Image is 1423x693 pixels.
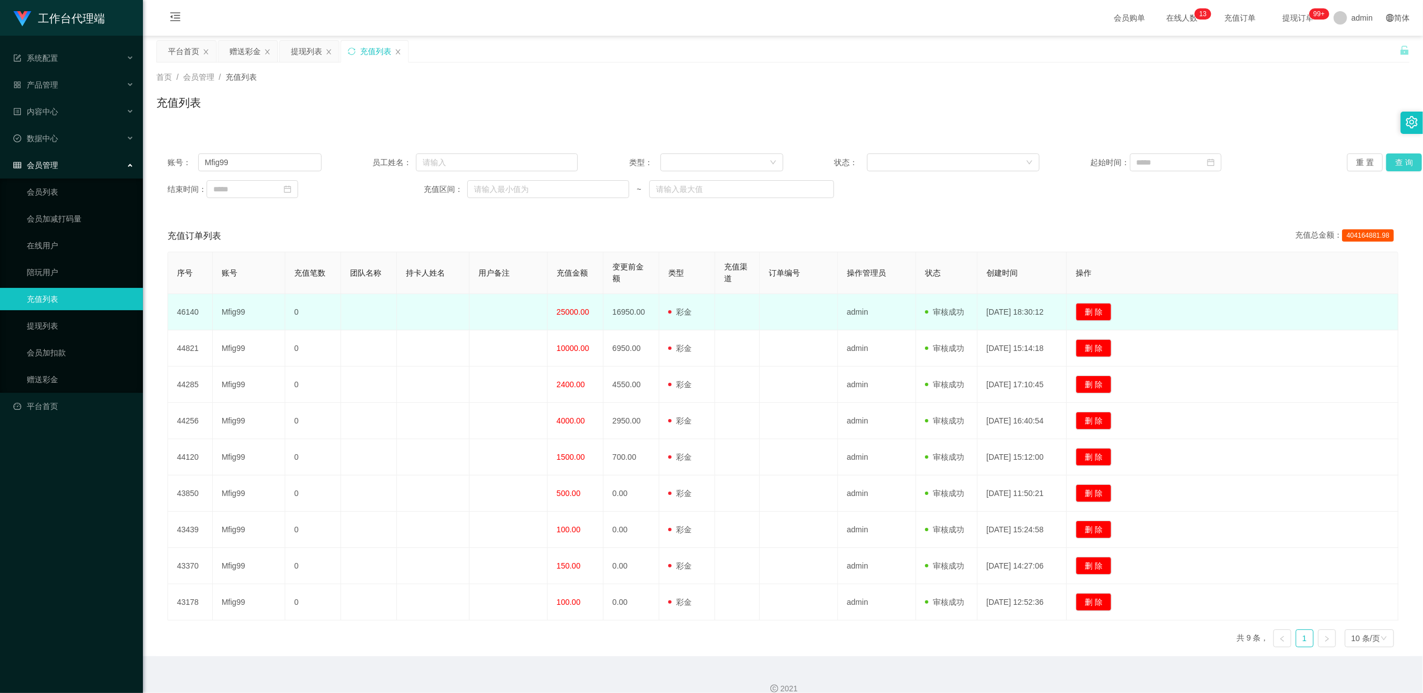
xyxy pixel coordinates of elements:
[156,1,194,36] i: 图标: menu-fold
[557,598,581,607] span: 100.00
[229,41,261,62] div: 赠送彩金
[285,475,341,512] td: 0
[1324,636,1330,642] i: 图标: right
[325,49,332,55] i: 图标: close
[168,403,213,439] td: 44256
[925,453,964,461] span: 审核成功
[13,107,58,116] span: 内容中心
[1076,303,1111,321] button: 删 除
[925,416,964,425] span: 审核成功
[1195,8,1211,20] sup: 13
[838,330,916,367] td: admin
[1076,593,1111,611] button: 删 除
[213,367,285,403] td: Mfig99
[978,548,1067,584] td: [DATE] 14:27:06
[769,268,800,277] span: 订单编号
[424,184,467,195] span: 充值区间：
[557,307,589,316] span: 25000.00
[668,344,692,353] span: 彩金
[13,11,31,27] img: logo.9652507e.png
[668,598,692,607] span: 彩金
[557,268,588,277] span: 充值金额
[834,157,867,169] span: 状态：
[27,234,134,257] a: 在线用户
[350,268,381,277] span: 团队名称
[13,395,134,417] a: 图标: dashboard平台首页
[668,307,692,316] span: 彩金
[156,94,201,111] h1: 充值列表
[978,294,1067,330] td: [DATE] 18:30:12
[603,512,659,548] td: 0.00
[183,73,214,81] span: 会员管理
[838,294,916,330] td: admin
[27,181,134,203] a: 会员列表
[360,41,391,62] div: 充值列表
[213,403,285,439] td: Mfig99
[27,208,134,230] a: 会员加减打码量
[1352,630,1380,647] div: 10 条/页
[668,561,692,570] span: 彩金
[1076,412,1111,430] button: 删 除
[925,380,964,389] span: 审核成功
[668,453,692,461] span: 彩金
[1161,14,1203,22] span: 在线人数
[668,416,692,425] span: 彩金
[1295,229,1398,243] div: 充值总金额：
[557,380,585,389] span: 2400.00
[264,49,271,55] i: 图标: close
[925,489,964,498] span: 审核成功
[603,584,659,620] td: 0.00
[13,108,21,116] i: 图标: profile
[38,1,105,36] h1: 工作台代理端
[603,439,659,475] td: 700.00
[838,548,916,584] td: admin
[27,288,134,310] a: 充值列表
[167,229,221,243] span: 充值订单列表
[1381,635,1387,643] i: 图标: down
[395,49,401,55] i: 图标: close
[925,598,964,607] span: 审核成功
[285,584,341,620] td: 0
[167,157,198,169] span: 账号：
[416,153,578,171] input: 请输入
[478,268,510,277] span: 用户备注
[13,161,21,169] i: 图标: table
[1309,8,1329,20] sup: 1050
[1076,339,1111,357] button: 删 除
[1342,229,1394,242] span: 404164881.98
[168,548,213,584] td: 43370
[177,268,193,277] span: 序号
[603,367,659,403] td: 4550.00
[285,439,341,475] td: 0
[1406,116,1418,128] i: 图标: setting
[1203,8,1207,20] p: 3
[285,367,341,403] td: 0
[1076,557,1111,575] button: 删 除
[978,367,1067,403] td: [DATE] 17:10:45
[668,489,692,498] span: 彩金
[838,475,916,512] td: admin
[1400,45,1410,55] i: 图标: unlock
[13,54,58,62] span: 系统配置
[1219,14,1261,22] span: 充值订单
[291,41,322,62] div: 提现列表
[668,380,692,389] span: 彩金
[978,475,1067,512] td: [DATE] 11:50:21
[27,261,134,283] a: 陪玩用户
[668,268,684,277] span: 类型
[925,561,964,570] span: 审核成功
[198,153,322,171] input: 请输入
[629,184,649,195] span: ~
[13,134,21,142] i: 图标: check-circle-o
[612,262,644,283] span: 变更前金额
[13,54,21,62] i: 图标: form
[1277,14,1319,22] span: 提现订单
[167,184,207,195] span: 结束时间：
[213,330,285,367] td: Mfig99
[557,561,581,570] span: 150.00
[770,685,778,692] i: 图标: copyright
[168,512,213,548] td: 43439
[226,73,257,81] span: 充值列表
[557,489,581,498] span: 500.00
[649,180,835,198] input: 请输入最大值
